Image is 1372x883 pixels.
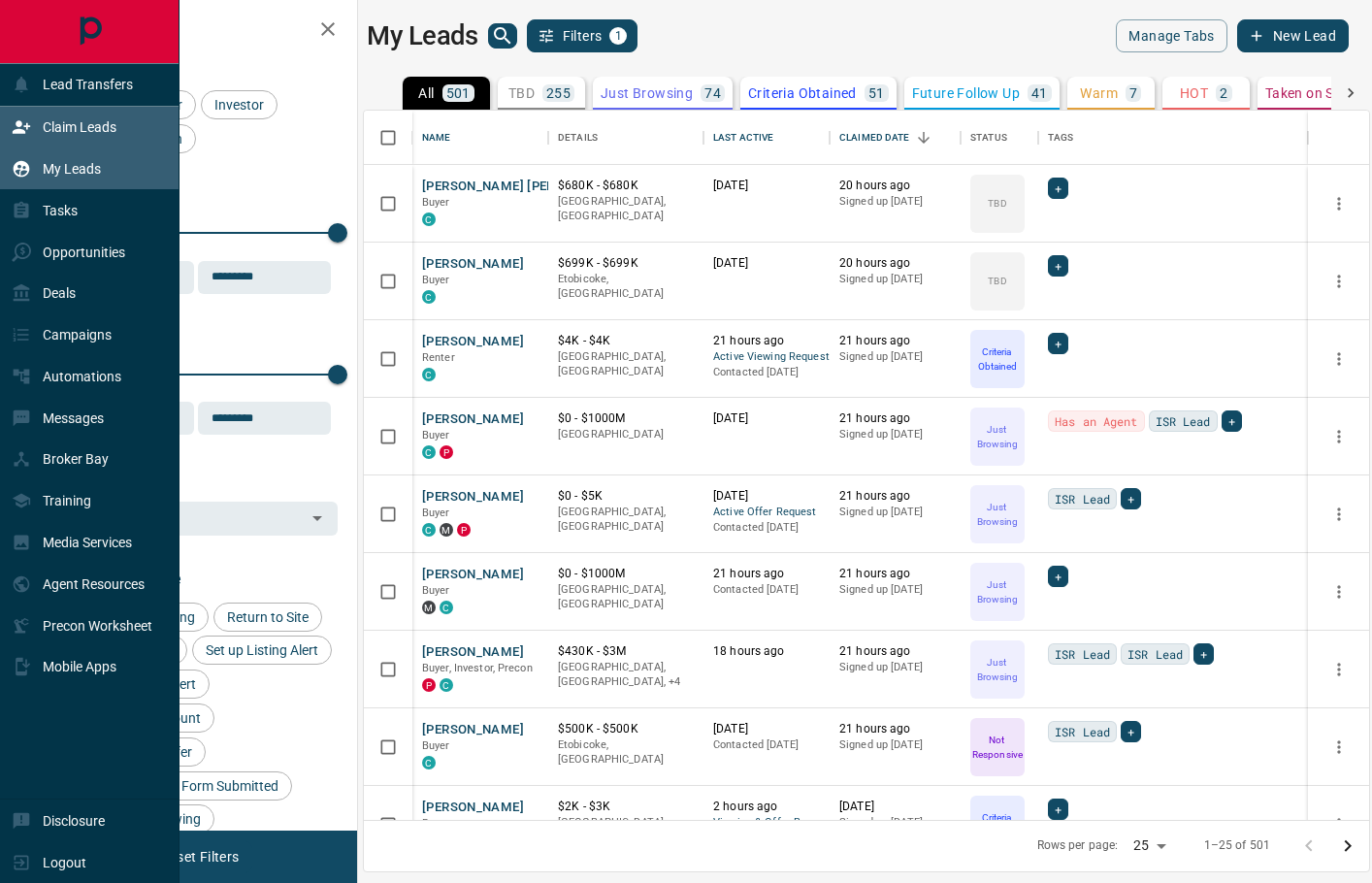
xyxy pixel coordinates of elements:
[972,810,1023,839] p: Criteria Obtained
[422,333,524,351] button: [PERSON_NAME]
[304,505,331,532] button: Open
[422,507,450,519] span: Buyer
[558,178,694,194] p: $680K - $680K
[713,365,820,380] p: Contacted [DATE]
[558,349,694,379] p: [GEOGRAPHIC_DATA], [GEOGRAPHIC_DATA]
[440,445,453,459] div: property.ca
[839,660,951,675] p: Signed up [DATE]
[839,255,951,272] p: 20 hours ago
[422,643,524,662] button: [PERSON_NAME]
[1237,19,1349,52] button: New Lead
[830,111,961,165] div: Claimed Date
[1324,267,1354,296] button: more
[1080,86,1118,100] p: Warm
[422,756,436,769] div: condos.ca
[1055,411,1138,431] span: Has an Agent
[558,488,694,505] p: $0 - $5K
[972,500,1023,529] p: Just Browsing
[558,660,694,690] p: North York, West End, Midtown | Central, Toronto
[839,815,951,831] p: Signed up [DATE]
[611,29,625,43] span: 1
[839,427,951,442] p: Signed up [DATE]
[839,272,951,287] p: Signed up [DATE]
[422,799,524,817] button: [PERSON_NAME]
[713,111,773,165] div: Last Active
[213,603,322,632] div: Return to Site
[713,520,820,536] p: Contacted [DATE]
[704,86,721,100] p: 74
[1200,644,1207,664] span: +
[422,566,524,584] button: [PERSON_NAME]
[839,488,951,505] p: 21 hours ago
[558,643,694,660] p: $430K - $3M
[558,815,694,845] p: [GEOGRAPHIC_DATA], [GEOGRAPHIC_DATA]
[558,194,694,224] p: [GEOGRAPHIC_DATA], [GEOGRAPHIC_DATA]
[713,488,820,505] p: [DATE]
[839,333,951,349] p: 21 hours ago
[422,368,436,381] div: condos.ca
[1048,333,1068,354] div: +
[558,505,694,535] p: [GEOGRAPHIC_DATA], [GEOGRAPHIC_DATA]
[546,86,571,100] p: 255
[713,333,820,349] p: 21 hours ago
[1324,189,1354,218] button: more
[839,737,951,753] p: Signed up [DATE]
[422,584,450,597] span: Buyer
[972,422,1023,451] p: Just Browsing
[1121,488,1141,509] div: +
[422,178,629,196] button: [PERSON_NAME] [PERSON_NAME]
[1055,722,1110,741] span: ISR Lead
[1048,255,1068,277] div: +
[912,86,1020,100] p: Future Follow Up
[62,19,338,43] h2: Filters
[1055,489,1110,508] span: ISR Lead
[457,523,471,537] div: property.ca
[1127,489,1134,508] span: +
[1031,86,1048,100] p: 41
[1193,643,1214,665] div: +
[1328,827,1367,866] button: Go to next page
[868,86,885,100] p: 51
[201,90,278,119] div: Investor
[988,196,1006,211] p: TBD
[713,721,820,737] p: [DATE]
[1324,344,1354,374] button: more
[422,429,450,441] span: Buyer
[440,678,453,692] div: condos.ca
[558,111,598,165] div: Details
[713,349,820,366] span: Active Viewing Request
[422,213,436,226] div: condos.ca
[713,643,820,660] p: 18 hours ago
[1324,577,1354,606] button: more
[558,333,694,349] p: $4K - $4K
[839,410,951,427] p: 21 hours ago
[1121,721,1141,742] div: +
[147,840,251,873] button: Reset Filters
[1048,799,1068,820] div: +
[713,815,820,832] span: Viewing & Offer Request
[713,410,820,427] p: [DATE]
[713,737,820,753] p: Contacted [DATE]
[1324,655,1354,684] button: more
[208,97,271,113] span: Investor
[558,737,694,768] p: Etobicoke, [GEOGRAPHIC_DATA]
[422,662,533,674] span: Buyer, Investor, Precon
[558,799,694,815] p: $2K - $3K
[558,427,694,442] p: [GEOGRAPHIC_DATA]
[192,636,332,665] div: Set up Listing Alert
[1055,567,1062,586] span: +
[1055,256,1062,276] span: +
[1156,411,1211,431] span: ISR Lead
[1116,19,1226,52] button: Manage Tabs
[1037,837,1119,854] p: Rows per page:
[1324,422,1354,451] button: more
[418,86,434,100] p: All
[422,445,436,459] div: condos.ca
[199,642,325,658] span: Set up Listing Alert
[972,733,1023,762] p: Not Responsive
[601,86,693,100] p: Just Browsing
[713,505,820,521] span: Active Offer Request
[422,255,524,274] button: [PERSON_NAME]
[839,799,951,815] p: [DATE]
[1055,334,1062,353] span: +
